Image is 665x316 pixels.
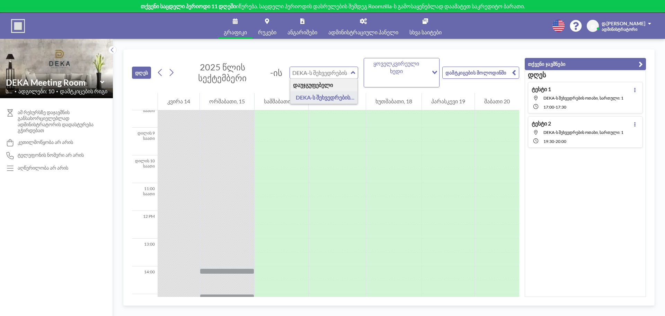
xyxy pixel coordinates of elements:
[11,19,25,33] img: ორგანიზაციის ლოგო
[135,70,148,76] font: დღეს
[236,3,257,9] font: იწურება
[252,13,282,39] a: რუკები
[209,98,245,104] font: ორშაბათი, 15
[484,98,510,104] font: შაბათი 20
[293,82,333,88] font: დაუჯგუფებელი
[554,139,556,144] font: -
[132,67,151,79] button: დღეს
[528,61,565,67] font: თქვენი ჯავშნები
[556,139,566,144] font: 20:00
[6,88,37,94] font: სართული: 1
[18,109,94,134] font: ამ რესურსზე დაჯავშნის განსახორციელებლად ადმინისტრატორის დადასტურება გჭირდებათ
[18,139,73,145] font: კეთილმოწყობა არ არის
[18,88,54,94] font: ადგილები: 10
[138,130,155,141] font: დილის 9 საათი
[375,98,412,104] font: ხუთშაბათი, 18
[296,94,369,101] font: DEKA-ს შეხვედრების ოთახი
[409,29,442,35] font: სხვა საიტები
[264,98,299,104] font: სამშაბათი, 16
[218,13,252,39] a: გრაფიკი
[15,89,17,93] font: •
[257,3,525,9] font: . საცდელი პერიოდის დასრულების შემდეგ Roomzilla-ს გამოსაყენებლად დაამატეთ საკრედიტო ბარათი.
[143,214,155,219] font: 12 PM
[18,152,84,158] font: ტელეფონის ნომერი არ არის
[543,104,554,110] font: 17:00
[328,29,398,35] font: ადმინისტრაციული პანელი
[56,89,58,93] font: •
[543,95,623,101] font: DEKA-ს შეხვედრების ოთახი, სართული: 1
[198,62,247,83] font: 2025 წლის სექტემბერი
[554,104,556,110] font: -
[591,23,595,29] font: დ
[602,20,645,26] font: დ.[PERSON_NAME]
[556,104,566,110] font: 17:30
[404,13,447,39] a: სხვა საიტები
[18,165,68,171] font: აღწერილობა არ არის
[532,120,551,127] font: ტესტი 2
[282,13,323,39] a: ანგარიშები
[323,13,404,39] a: ადმინისტრაციული პანელი
[602,27,637,32] font: ადმინისტრატორი
[144,269,155,274] font: 14:00
[525,58,646,70] button: თქვენი ჯავშნები
[135,158,155,169] font: დილის 10 საათი
[258,29,276,35] font: რუკები
[431,98,465,104] font: პარასკევი 19
[167,98,190,104] font: კვირა 14
[532,86,551,92] font: ტესტი 1
[143,186,155,196] font: 11:00 საათი
[373,60,419,74] font: ყოველკვირეული ხედი
[144,241,155,247] font: 13:00
[224,29,247,35] font: გრაფიკი
[143,297,155,307] font: 15:00 საათი
[543,130,623,135] font: DEKA-ს შეხვედრების ოთახი, სართული: 1
[287,29,317,35] font: ანგარიშები
[364,58,439,87] div: ვარიანტის ძიება
[528,70,546,79] font: დღეს
[270,67,282,78] font: -ის
[365,77,427,86] input: ვარიანტის ძიება
[141,3,236,9] font: თქვენი საცდელი პერიოდი 11 დღეში
[290,67,351,78] input: DEKA-ს შეხვედრების ოთახი
[543,139,554,144] font: 19:30
[442,67,519,79] button: დამტკიცების მოლოდინში
[6,77,100,87] input: DEKA-ს შეხვედრების ოთახი
[445,70,506,76] font: დამტკიცების მოლოდინში
[60,88,107,94] font: დამტკიცების რიგი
